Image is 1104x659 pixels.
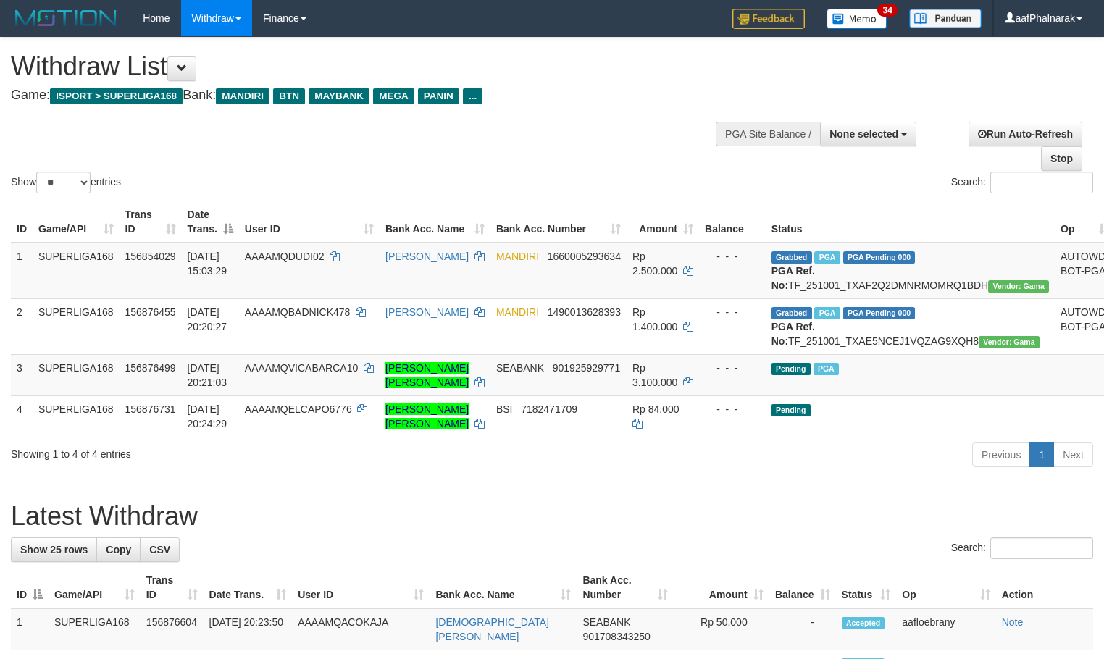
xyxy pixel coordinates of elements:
[674,567,769,608] th: Amount: activate to sort column ascending
[125,251,176,262] span: 156854029
[582,616,630,628] span: SEABANK
[430,567,577,608] th: Bank Acc. Name: activate to sort column ascending
[829,128,898,140] span: None selected
[771,363,811,375] span: Pending
[836,567,897,608] th: Status: activate to sort column ascending
[96,537,141,562] a: Copy
[49,608,141,650] td: SUPERLIGA168
[385,306,469,318] a: [PERSON_NAME]
[11,395,33,437] td: 4
[705,249,760,264] div: - - -
[120,201,182,243] th: Trans ID: activate to sort column ascending
[632,306,677,332] span: Rp 1.400.000
[11,243,33,299] td: 1
[877,4,897,17] span: 34
[909,9,982,28] img: panduan.png
[771,265,815,291] b: PGA Ref. No:
[11,567,49,608] th: ID: activate to sort column descending
[380,201,490,243] th: Bank Acc. Name: activate to sort column ascending
[11,608,49,650] td: 1
[245,306,351,318] span: AAAAMQBADNICK478
[577,567,674,608] th: Bank Acc. Number: activate to sort column ascending
[11,537,97,562] a: Show 25 rows
[141,567,204,608] th: Trans ID: activate to sort column ascending
[418,88,459,104] span: PANIN
[1053,442,1093,467] a: Next
[490,201,627,243] th: Bank Acc. Number: activate to sort column ascending
[771,321,815,347] b: PGA Ref. No:
[36,172,91,193] select: Showentries
[125,403,176,415] span: 156876731
[548,306,621,318] span: Copy 1490013628393 to clipboard
[632,251,677,277] span: Rp 2.500.000
[11,52,722,81] h1: Withdraw List
[188,403,227,429] span: [DATE] 20:24:29
[896,608,995,650] td: aafloebrany
[33,354,120,395] td: SUPERLIGA168
[814,363,839,375] span: Marked by aafsengchandara
[771,404,811,416] span: Pending
[990,172,1093,193] input: Search:
[553,362,620,374] span: Copy 901925929771 to clipboard
[896,567,995,608] th: Op: activate to sort column ascending
[140,537,180,562] a: CSV
[49,567,141,608] th: Game/API: activate to sort column ascending
[141,608,204,650] td: 156876604
[988,280,1049,293] span: Vendor URL: https://trx31.1velocity.biz
[951,172,1093,193] label: Search:
[843,307,916,319] span: PGA Pending
[11,502,1093,531] h1: Latest Withdraw
[766,243,1055,299] td: TF_251001_TXAF2Q2DMNRMOMRQ1BDH
[373,88,414,104] span: MEGA
[50,88,183,104] span: ISPORT > SUPERLIGA168
[11,172,121,193] label: Show entries
[292,567,430,608] th: User ID: activate to sort column ascending
[979,336,1040,348] span: Vendor URL: https://trx31.1velocity.biz
[188,306,227,332] span: [DATE] 20:20:27
[769,608,836,650] td: -
[496,403,513,415] span: BSI
[11,354,33,395] td: 3
[996,567,1093,608] th: Action
[435,616,549,642] a: [DEMOGRAPHIC_DATA][PERSON_NAME]
[716,122,820,146] div: PGA Site Balance /
[292,608,430,650] td: AAAAMQACOKAJA
[521,403,577,415] span: Copy 7182471709 to clipboard
[732,9,805,29] img: Feedback.jpg
[11,88,722,103] h4: Game: Bank:
[548,251,621,262] span: Copy 1660005293634 to clipboard
[705,402,760,416] div: - - -
[188,362,227,388] span: [DATE] 20:21:03
[33,298,120,354] td: SUPERLIGA168
[1002,616,1024,628] a: Note
[385,403,469,429] a: [PERSON_NAME] [PERSON_NAME]
[309,88,369,104] span: MAYBANK
[188,251,227,277] span: [DATE] 15:03:29
[771,307,812,319] span: Grabbed
[204,567,293,608] th: Date Trans.: activate to sort column ascending
[699,201,766,243] th: Balance
[11,7,121,29] img: MOTION_logo.png
[106,544,131,555] span: Copy
[972,442,1030,467] a: Previous
[632,362,677,388] span: Rp 3.100.000
[33,201,120,243] th: Game/API: activate to sort column ascending
[814,251,840,264] span: Marked by aafsoycanthlai
[273,88,305,104] span: BTN
[385,362,469,388] a: [PERSON_NAME] [PERSON_NAME]
[463,88,482,104] span: ...
[627,201,699,243] th: Amount: activate to sort column ascending
[125,306,176,318] span: 156876455
[766,298,1055,354] td: TF_251001_TXAE5NCEJ1VQZAG9XQH8
[674,608,769,650] td: Rp 50,000
[182,201,239,243] th: Date Trans.: activate to sort column descending
[385,251,469,262] a: [PERSON_NAME]
[245,403,352,415] span: AAAAMQELCAPO6776
[33,395,120,437] td: SUPERLIGA168
[245,362,358,374] span: AAAAMQVICABARCA10
[496,362,544,374] span: SEABANK
[951,537,1093,559] label: Search:
[11,441,449,461] div: Showing 1 to 4 of 4 entries
[827,9,887,29] img: Button%20Memo.svg
[496,306,539,318] span: MANDIRI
